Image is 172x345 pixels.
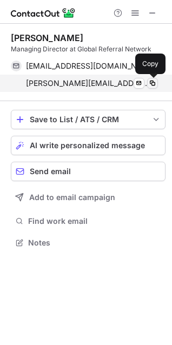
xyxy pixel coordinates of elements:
span: Find work email [28,216,161,226]
span: Add to email campaign [29,193,115,202]
button: Find work email [11,214,166,229]
button: Send email [11,162,166,181]
span: AI write personalized message [30,141,145,150]
button: save-profile-one-click [11,110,166,129]
button: Notes [11,235,166,250]
span: Send email [30,167,71,176]
button: AI write personalized message [11,136,166,155]
span: Notes [28,238,161,248]
div: Managing Director at Global Referral Network [11,44,166,54]
div: [PERSON_NAME] [11,32,83,43]
img: ContactOut v5.3.10 [11,6,76,19]
button: Add to email campaign [11,188,166,207]
span: [EMAIL_ADDRESS][DOMAIN_NAME] [26,61,150,71]
span: [PERSON_NAME][EMAIL_ADDRESS][PERSON_NAME][DOMAIN_NAME] [26,78,150,88]
div: Save to List / ATS / CRM [30,115,147,124]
